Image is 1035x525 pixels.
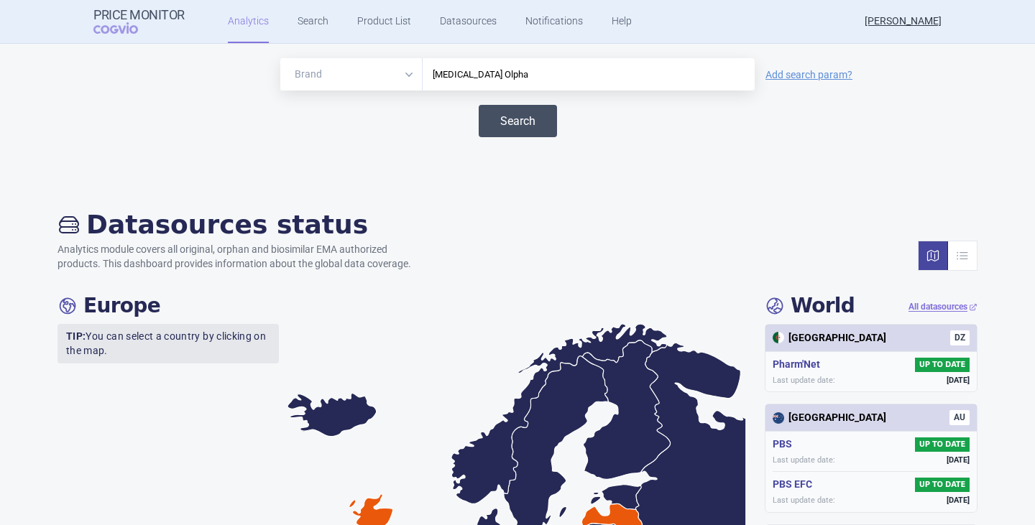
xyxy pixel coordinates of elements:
span: DZ [950,330,970,345]
span: COGVIO [93,22,158,34]
span: [DATE] [947,375,970,386]
button: Search [479,105,557,137]
p: You can select a country by clicking on the map. [57,324,279,363]
span: [DATE] [947,455,970,465]
a: All datasources [908,301,977,313]
strong: Price Monitor [93,8,185,22]
h5: PBS EFC [773,478,818,492]
strong: TIP: [66,330,86,342]
span: UP TO DATE [915,358,970,372]
a: Price MonitorCOGVIO [93,8,185,35]
p: Analytics module covers all original, orphan and biosimilar EMA authorized products. This dashboa... [57,243,425,271]
h4: Europe [57,294,160,318]
span: Last update date: [773,495,835,506]
img: Algeria [773,332,784,343]
div: [GEOGRAPHIC_DATA] [773,411,886,425]
a: Add search param? [765,70,852,80]
h5: PBS [773,437,798,452]
h5: Pharm'Net [773,358,826,372]
span: Last update date: [773,455,835,465]
span: UP TO DATE [915,437,970,452]
div: [GEOGRAPHIC_DATA] [773,331,886,345]
span: UP TO DATE [915,478,970,492]
span: Last update date: [773,375,835,386]
h4: World [765,294,855,318]
h2: Datasources status [57,209,425,240]
img: Australia [773,412,784,424]
span: [DATE] [947,495,970,506]
span: AU [949,410,970,425]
